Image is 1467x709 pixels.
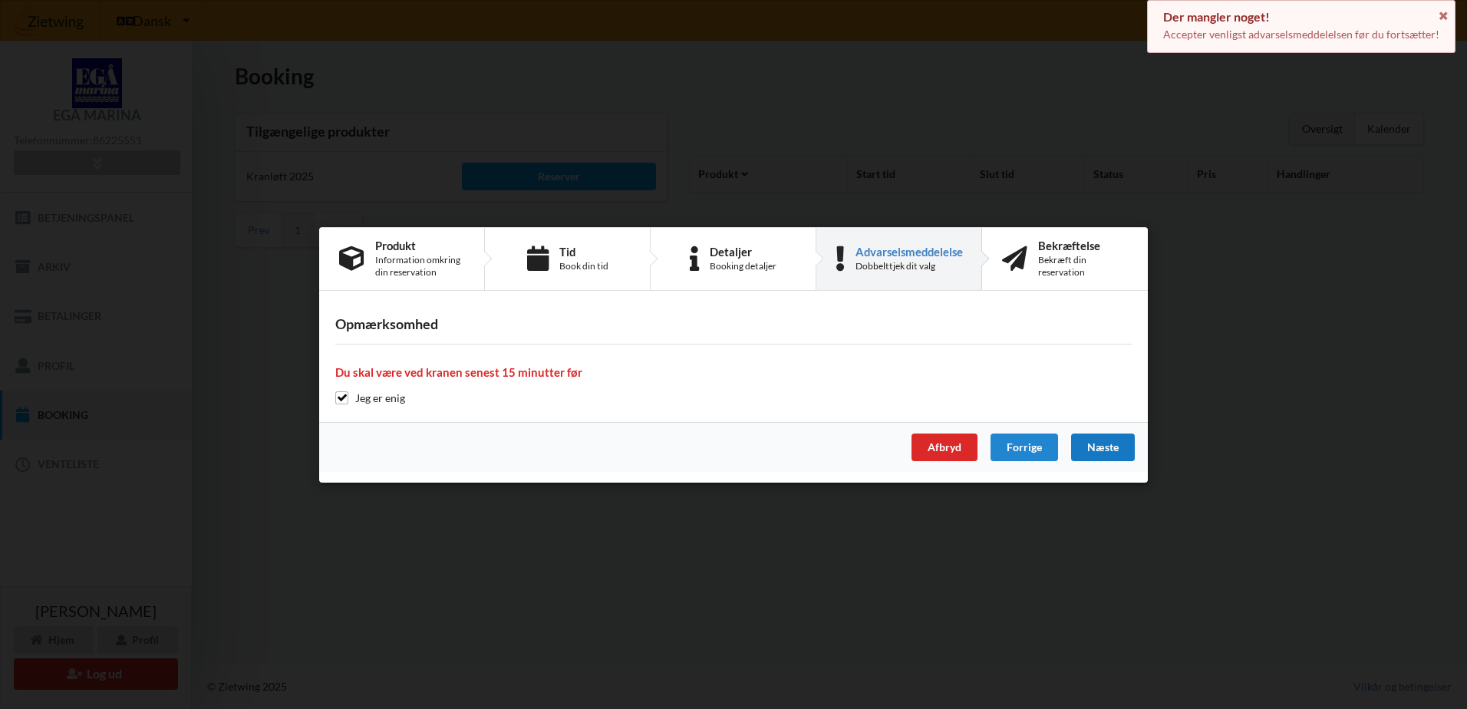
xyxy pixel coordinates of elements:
div: Produkt [375,239,464,251]
label: Jeg er enig [335,391,405,404]
div: Tid [559,245,608,257]
div: Booking detaljer [710,259,776,272]
p: Accepter venligst advarselsmeddelelsen før du fortsætter! [1163,27,1439,42]
h4: Du skal være ved kranen senest 15 minutter før [335,365,1132,380]
h3: Opmærksomhed [335,315,1132,333]
div: Detaljer [710,245,776,257]
div: Afbryd [912,434,977,461]
div: Forrige [991,434,1058,461]
div: Der mangler noget! [1163,9,1439,25]
div: Bekræftelse [1038,239,1128,251]
div: Book din tid [559,259,608,272]
div: Advarselsmeddelelse [855,245,963,257]
div: Information omkring din reservation [375,253,464,278]
div: Dobbelttjek dit valg [855,259,963,272]
div: Næste [1071,434,1135,461]
div: Bekræft din reservation [1038,253,1128,278]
